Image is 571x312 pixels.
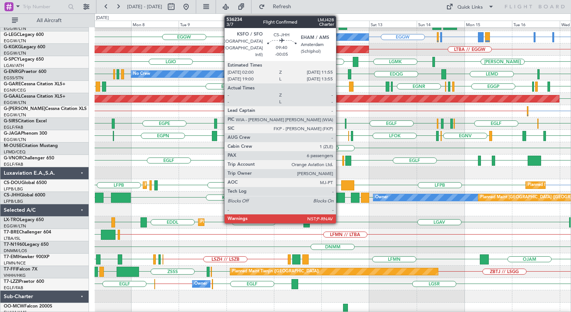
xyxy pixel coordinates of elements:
div: Unplanned Maint [GEOGRAPHIC_DATA] ([PERSON_NAME] Intl) [254,56,375,67]
span: CS-JHH [4,193,20,198]
a: EGGW/LTN [4,100,26,105]
a: G-ENRGPraetor 600 [4,70,46,74]
input: Trip Number [23,1,66,12]
a: LFPB/LBG [4,199,23,204]
span: LX-TRO [4,218,20,222]
div: Planned Maint Dusseldorf [200,217,249,228]
a: G-VNORChallenger 650 [4,156,54,160]
span: T7-LZZI [4,279,19,284]
a: LX-TROLegacy 650 [4,218,44,222]
span: G-JAGA [4,131,21,136]
button: Quick Links [442,1,498,13]
span: G-ENRG [4,70,21,74]
a: G-JAGAPhenom 300 [4,131,47,136]
span: G-GARE [4,82,21,86]
a: CS-DOUGlobal 6500 [4,181,47,185]
a: EGGW/LTN [4,26,26,31]
div: Sun 14 [417,21,464,27]
span: G-SPCY [4,57,20,62]
div: [DATE] [96,15,109,21]
a: VHHH/HKG [4,273,26,278]
a: LGAV/ATH [4,63,24,68]
a: LTBA/ISL [4,236,21,241]
div: Owner [375,192,388,203]
a: M-OUSECitation Mustang [4,144,58,148]
div: Tue 9 [179,21,226,27]
div: Fri 12 [321,21,369,27]
div: Planned Maint [GEOGRAPHIC_DATA] ([GEOGRAPHIC_DATA]) [145,180,263,191]
span: G-SIRS [4,119,18,123]
span: G-VNOR [4,156,22,160]
span: G-LEGC [4,33,20,37]
a: T7-BREChallenger 604 [4,230,51,235]
a: T7-FFIFalcon 7X [4,267,37,272]
a: LFMD/CEQ [4,149,25,155]
a: EGGW/LTN [4,137,26,143]
div: Tue 16 [512,21,559,27]
a: EGGW/LTN [4,112,26,118]
a: DNMM/LOS [4,248,27,254]
span: G-GAAL [4,94,21,99]
a: T7-N1960Legacy 650 [4,242,49,247]
a: EGGW/LTN [4,38,26,44]
a: LFPB/LBG [4,186,23,192]
span: G-KGKG [4,45,21,49]
span: G-[PERSON_NAME] [4,107,45,111]
div: Thu 11 [274,21,321,27]
span: M-OUSE [4,144,22,148]
a: EGLF/FAB [4,162,23,167]
div: Sun 7 [83,21,131,27]
span: CS-DOU [4,181,21,185]
a: G-SPCYLegacy 650 [4,57,44,62]
span: T7-N1960 [4,242,25,247]
a: EGNR/CEG [4,88,26,93]
a: G-[PERSON_NAME]Cessna Citation XLS [4,107,87,111]
a: G-KGKGLegacy 600 [4,45,45,49]
button: Refresh [255,1,300,13]
span: [DATE] - [DATE] [127,3,162,10]
a: EGLF/FAB [4,125,23,130]
span: T7-EMI [4,255,18,259]
span: T7-FFI [4,267,17,272]
span: All Aircraft [19,18,79,23]
a: CS-JHHGlobal 6000 [4,193,45,198]
div: Owner [194,278,207,290]
a: T7-EMIHawker 900XP [4,255,49,259]
span: OO-MCW [4,304,24,309]
a: EGGW/LTN [4,223,26,229]
div: Wed 10 [226,21,274,27]
div: Mon 15 [464,21,512,27]
a: G-GARECessna Citation XLS+ [4,82,65,86]
span: T7-BRE [4,230,19,235]
a: T7-LZZIPraetor 600 [4,279,44,284]
span: Refresh [266,4,298,9]
div: Mon 8 [131,21,179,27]
a: EGLF/FAB [4,285,23,291]
a: EGGW/LTN [4,51,26,56]
a: LFMN/NCE [4,260,26,266]
div: No Crew [133,68,150,80]
a: G-SIRSCitation Excel [4,119,47,123]
div: Owner [276,31,288,43]
a: OO-MCWFalcon 2000S [4,304,52,309]
div: Sat 13 [369,21,417,27]
div: Planned Maint Tianjin ([GEOGRAPHIC_DATA]) [232,266,319,277]
button: All Aircraft [8,15,81,27]
div: Quick Links [457,4,483,11]
a: EGSS/STN [4,75,24,81]
a: G-LEGCLegacy 600 [4,33,44,37]
a: G-GAALCessna Citation XLS+ [4,94,65,99]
